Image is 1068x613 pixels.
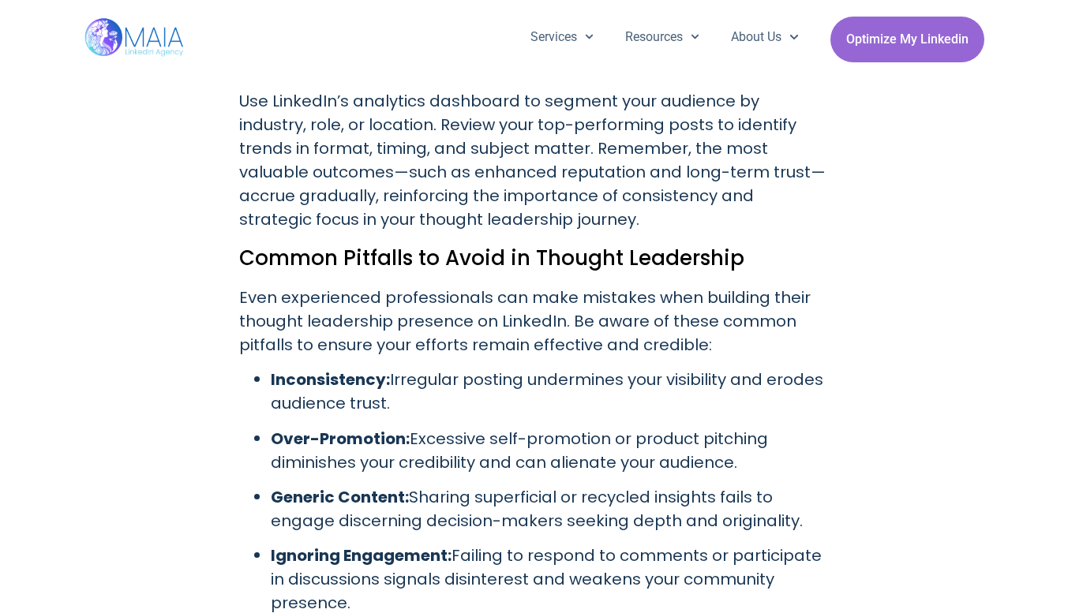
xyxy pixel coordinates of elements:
[239,89,830,231] p: Use LinkedIn’s analytics dashboard to segment your audience by industry, role, or location. Revie...
[271,368,830,415] p: Irregular posting undermines your visibility and erodes audience trust.
[271,544,452,566] strong: Ignoring Engagement:
[515,17,815,58] nav: Menu
[271,486,409,508] strong: Generic Content:
[271,368,390,391] strong: Inconsistency:
[830,17,984,62] a: Optimize My Linkedin
[271,485,830,533] p: Sharing superficial or recycled insights fails to engage discerning decision-makers seeking depth...
[515,17,609,58] a: Services
[239,243,830,273] h2: Common Pitfalls to Avoid in Thought Leadership
[846,24,969,54] span: Optimize My Linkedin
[715,17,814,58] a: About Us
[271,427,830,474] p: Excessive self-promotion or product pitching diminishes your credibility and can alienate your au...
[239,286,830,357] p: Even experienced professionals can make mistakes when building their thought leadership presence ...
[609,17,715,58] a: Resources
[271,428,410,450] strong: Over-Promotion:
